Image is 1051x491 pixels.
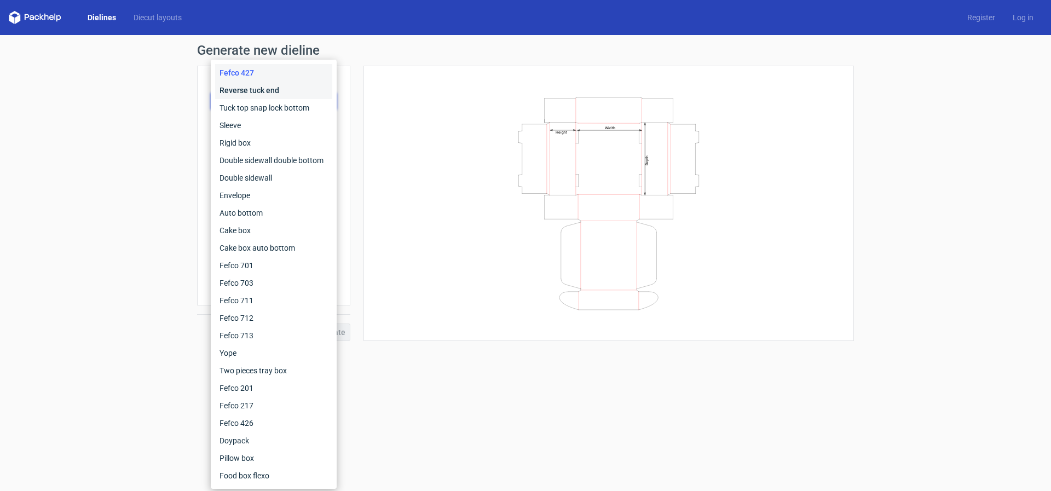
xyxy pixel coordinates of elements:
[215,204,332,222] div: Auto bottom
[215,257,332,274] div: Fefco 701
[958,12,1004,23] a: Register
[215,432,332,449] div: Doypack
[556,130,567,134] text: Height
[215,169,332,187] div: Double sidewall
[215,449,332,467] div: Pillow box
[215,187,332,204] div: Envelope
[215,117,332,134] div: Sleeve
[645,155,649,165] text: Depth
[215,134,332,152] div: Rigid box
[197,44,854,57] h1: Generate new dieline
[215,64,332,82] div: Fefco 427
[215,99,332,117] div: Tuck top snap lock bottom
[215,309,332,327] div: Fefco 712
[215,222,332,239] div: Cake box
[215,152,332,169] div: Double sidewall double bottom
[215,397,332,414] div: Fefco 217
[215,82,332,99] div: Reverse tuck end
[215,292,332,309] div: Fefco 711
[1004,12,1042,23] a: Log in
[215,362,332,379] div: Two pieces tray box
[605,125,615,130] text: Width
[215,467,332,484] div: Food box flexo
[215,274,332,292] div: Fefco 703
[125,12,190,23] a: Diecut layouts
[215,379,332,397] div: Fefco 201
[79,12,125,23] a: Dielines
[215,327,332,344] div: Fefco 713
[215,344,332,362] div: Yope
[215,239,332,257] div: Cake box auto bottom
[215,414,332,432] div: Fefco 426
